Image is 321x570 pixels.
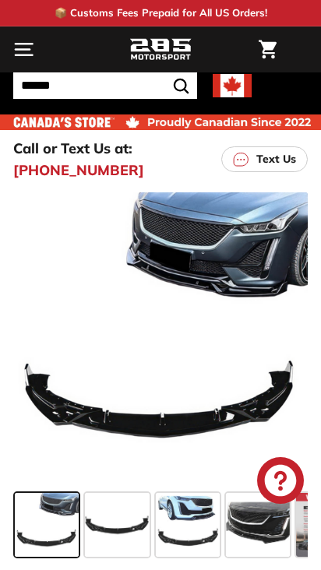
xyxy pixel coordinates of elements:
[55,5,267,21] p: 📦 Customs Fees Prepaid for All US Orders!
[13,160,144,181] a: [PHONE_NUMBER]
[129,37,192,63] img: Logo_285_Motorsport_areodynamics_components
[252,457,309,508] inbox-online-store-chat: Shopify online store chat
[13,72,197,99] input: Search
[221,146,308,172] a: Text Us
[256,151,296,167] p: Text Us
[251,27,284,72] a: Cart
[13,138,132,159] p: Call or Text Us at:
